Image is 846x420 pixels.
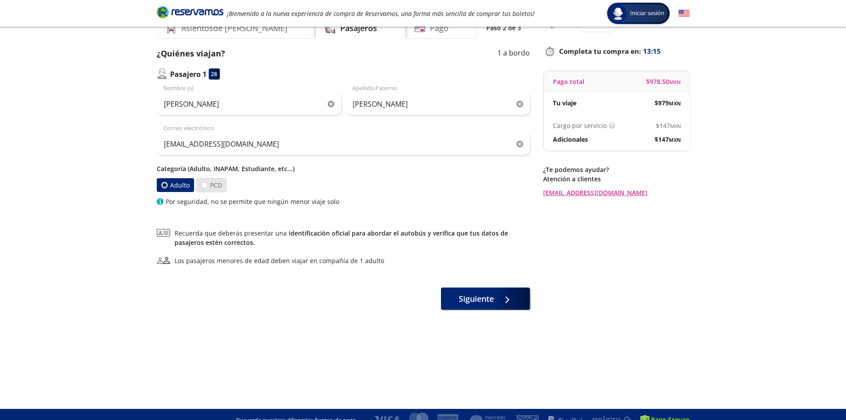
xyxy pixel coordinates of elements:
[627,9,668,18] span: Iniciar sesión
[497,48,530,60] p: 1 a bordo
[553,98,576,108] p: Tu viaje
[543,45,690,57] p: Completa tu compra en :
[157,93,341,115] input: Nombre (s)
[669,136,681,143] small: MXN
[553,121,607,130] p: Cargo por servicio
[181,22,287,34] h4: Asientos de [PERSON_NAME]
[157,164,530,173] p: Categoría (Adulto, INAPAM, Estudiante, etc...)
[196,178,227,192] label: PCD
[170,69,207,80] p: Pasajero 1
[656,121,681,130] span: $ 147
[175,229,508,247] a: identificación oficial para abordar el autobús y verifica que tus datos de pasajeros estén correc...
[669,100,681,107] small: MXN
[157,133,530,155] input: Correo electrónico
[543,165,690,174] p: ¿Te podemos ayudar?
[679,8,690,19] button: English
[346,93,530,115] input: Apellido Paterno
[227,9,535,18] em: ¡Bienvenido a la nueva experiencia de compra de Reservamos, una forma más sencilla de comprar tus...
[441,288,530,310] button: Siguiente
[646,77,681,86] span: $ 978.50
[543,188,690,197] a: [EMAIL_ADDRESS][DOMAIN_NAME]
[655,98,681,108] span: $ 979
[543,174,690,184] p: Atención a clientes
[553,135,588,144] p: Adicionales
[340,22,377,34] h4: Pasajeros
[175,256,384,265] div: Los pasajeros menores de edad deben viajar en compañía de 1 adulto
[670,123,681,129] small: MXN
[794,368,837,411] iframe: Messagebird Livechat Widget
[430,22,449,34] h4: Pago
[157,5,223,19] i: Brand Logo
[486,23,521,32] p: Paso 2 de 3
[643,46,661,56] span: 13:15
[157,5,223,21] a: Brand Logo
[553,77,584,86] p: Pago total
[166,197,339,206] p: Por seguridad, no se permite que ningún menor viaje solo
[175,228,530,247] span: Recuerda que deberás presentar una
[655,135,681,144] span: $ 147
[669,79,681,85] small: MXN
[459,293,494,305] span: Siguiente
[209,68,220,80] div: 28
[157,48,225,60] p: ¿Quiénes viajan?
[156,178,194,192] label: Adulto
